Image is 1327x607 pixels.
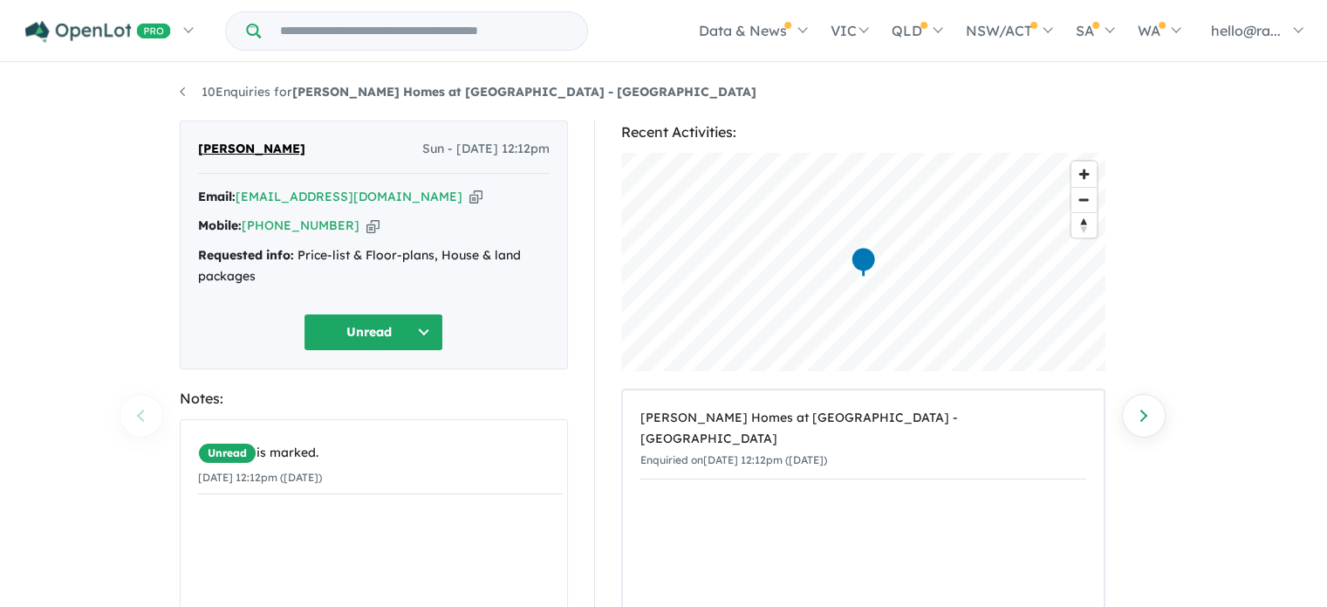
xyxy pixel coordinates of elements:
button: Copy [366,217,380,235]
span: [PERSON_NAME] [198,139,305,160]
button: Unread [304,314,443,351]
a: [PHONE_NUMBER] [242,217,359,233]
div: is marked. [198,443,563,464]
button: Copy [469,188,482,206]
div: Price-list & Floor-plans, House & land packages [198,245,550,287]
span: Sun - [DATE] 12:12pm [422,139,550,160]
button: Zoom out [1071,187,1097,212]
small: Enquiried on [DATE] 12:12pm ([DATE]) [640,453,827,466]
div: Notes: [180,387,568,410]
div: Recent Activities: [621,121,1105,144]
a: [EMAIL_ADDRESS][DOMAIN_NAME] [236,189,462,204]
strong: Mobile: [198,217,242,233]
canvas: Map [621,153,1105,371]
button: Reset bearing to north [1071,212,1097,238]
strong: Email: [198,189,236,204]
span: Zoom out [1071,188,1097,212]
strong: [PERSON_NAME] Homes at [GEOGRAPHIC_DATA] - [GEOGRAPHIC_DATA] [292,84,756,100]
a: [PERSON_NAME] Homes at [GEOGRAPHIC_DATA] - [GEOGRAPHIC_DATA]Enquiried on[DATE] 12:12pm ([DATE]) [640,399,1086,479]
button: Zoom in [1071,162,1097,187]
a: 10Enquiries for[PERSON_NAME] Homes at [GEOGRAPHIC_DATA] - [GEOGRAPHIC_DATA] [180,84,756,100]
span: Unread [198,443,257,464]
nav: breadcrumb [180,82,1148,103]
div: Map marker [850,246,876,279]
span: Reset bearing to north [1071,213,1097,238]
div: [PERSON_NAME] Homes at [GEOGRAPHIC_DATA] - [GEOGRAPHIC_DATA] [640,408,1086,450]
strong: Requested info: [198,247,294,263]
span: hello@ra... [1211,22,1281,39]
input: Try estate name, suburb, builder or developer [264,12,584,50]
small: [DATE] 12:12pm ([DATE]) [198,471,322,484]
img: Openlot PRO Logo White [25,21,171,43]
